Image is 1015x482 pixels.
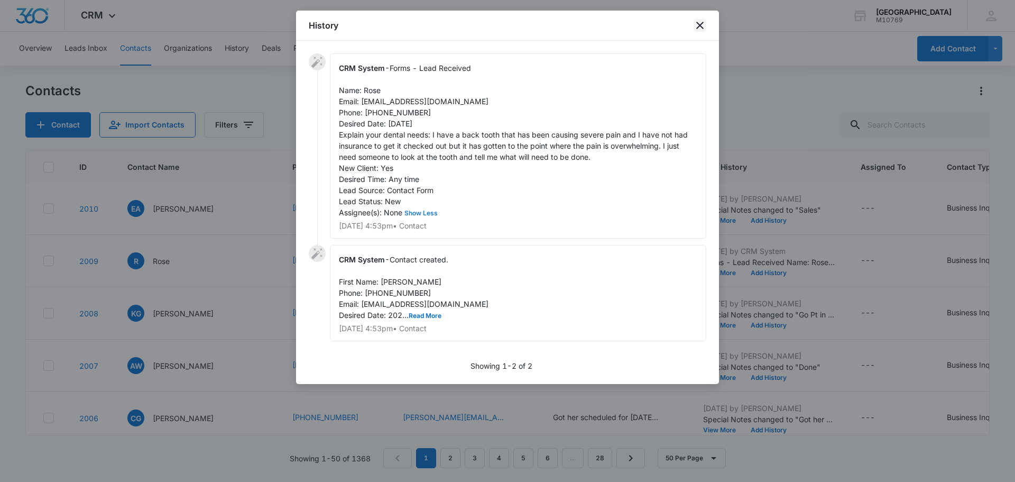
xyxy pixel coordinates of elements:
[470,360,532,371] p: Showing 1-2 of 2
[402,210,440,216] button: Show Less
[330,245,706,341] div: -
[339,222,697,230] p: [DATE] 4:53pm • Contact
[339,63,385,72] span: CRM System
[309,19,338,32] h1: History
[330,53,706,239] div: -
[339,255,488,320] span: Contact created. First Name: [PERSON_NAME] Phone: [PHONE_NUMBER] Email: [EMAIL_ADDRESS][DOMAIN_NA...
[339,325,697,332] p: [DATE] 4:53pm • Contact
[339,255,385,264] span: CRM System
[694,19,706,32] button: close
[409,313,441,319] button: Read More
